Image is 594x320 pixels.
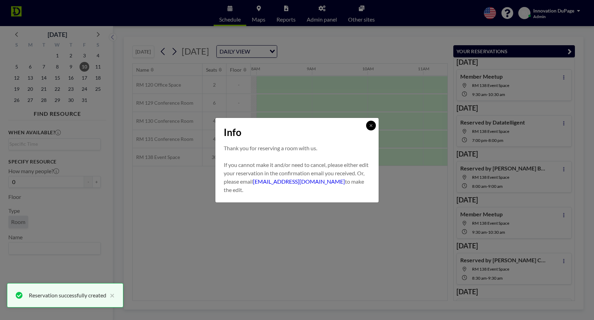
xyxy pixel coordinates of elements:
[224,126,241,138] span: Info
[106,291,115,299] button: close
[224,161,370,194] p: If you cannot make it and/or need to cancel, please either edit your reservation in the confirmat...
[253,178,345,185] a: [EMAIL_ADDRESS][DOMAIN_NAME]
[29,291,106,299] div: Reservation successfully created
[224,144,370,152] p: Thank you for reserving a room with us.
